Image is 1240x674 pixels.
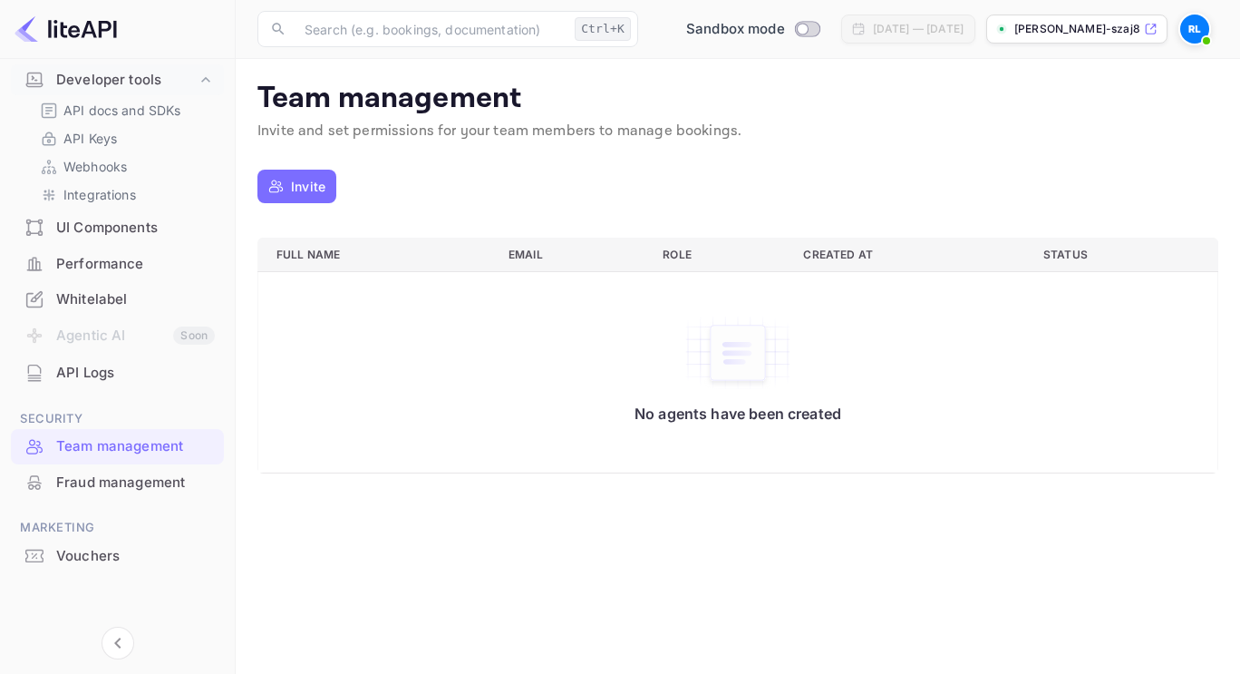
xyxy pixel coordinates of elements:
span: Marketing [11,518,224,538]
a: Team management [11,429,224,463]
a: API docs and SDKs [40,101,209,120]
span: Sandbox mode [686,19,785,40]
a: API Logs [11,356,224,389]
img: Radu Lito [1180,15,1209,44]
p: API docs and SDKs [63,101,181,120]
p: Team management [257,81,1218,117]
a: Vouchers [11,539,224,572]
p: [PERSON_NAME]-szaj8.nuitee... [1014,21,1140,37]
div: Fraud management [56,473,215,493]
button: Invite [257,170,336,203]
th: Email [494,238,648,271]
div: API Logs [56,363,215,384]
p: No agents have been created [635,405,841,423]
div: UI Components [11,210,224,246]
a: UI Components [11,210,224,244]
div: API docs and SDKs [33,97,217,123]
div: Team management [11,429,224,464]
th: Created At [789,238,1029,271]
div: Developer tools [11,64,224,96]
div: Developer tools [56,70,197,91]
div: Vouchers [11,539,224,574]
div: Integrations [33,181,217,208]
div: Team management [56,436,215,457]
div: Fraud management [11,465,224,501]
th: Status [1029,238,1217,271]
div: Webhooks [33,153,217,180]
div: Vouchers [56,546,215,567]
p: Invite and set permissions for your team members to manage bookings. [257,121,1218,142]
div: UI Components [56,218,215,239]
a: Integrations [40,185,209,204]
div: Performance [11,247,224,282]
th: Full name [258,238,495,271]
span: Security [11,409,224,429]
p: Integrations [63,185,136,204]
p: API Keys [63,129,117,148]
a: Webhooks [40,157,209,176]
table: a dense table [257,238,1218,474]
input: Search (e.g. bookings, documentation) [294,11,567,47]
div: API Logs [11,356,224,391]
a: Whitelabel [11,282,224,316]
div: Whitelabel [11,282,224,317]
div: API Keys [33,125,217,151]
a: Performance [11,247,224,280]
a: Fraud management [11,465,224,499]
p: Webhooks [63,157,127,176]
button: Collapse navigation [102,627,134,659]
div: Whitelabel [56,289,215,310]
div: Ctrl+K [575,17,631,41]
div: Performance [56,254,215,275]
div: [DATE] — [DATE] [873,21,964,37]
th: Role [648,238,789,271]
img: LiteAPI logo [15,15,117,44]
img: No agents have been created [683,315,792,391]
div: Switch to Production mode [679,19,827,40]
a: API Keys [40,129,209,148]
p: Invite [291,177,325,196]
